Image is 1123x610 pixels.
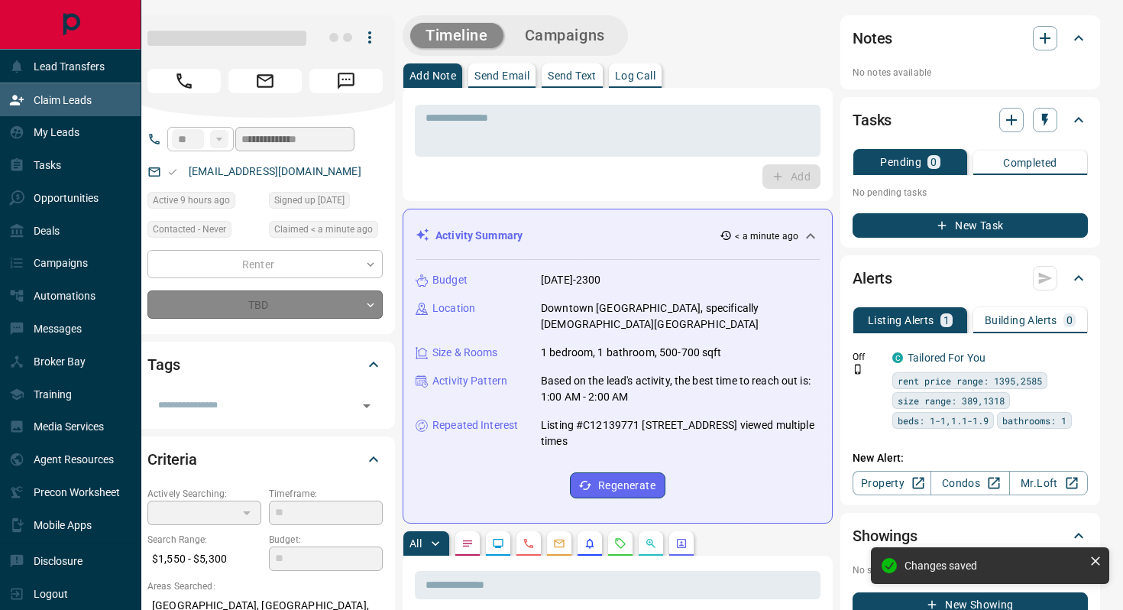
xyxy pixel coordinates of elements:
[269,192,383,213] div: Tue Jul 04 2023
[553,537,565,550] svg: Emails
[675,537,688,550] svg: Agent Actions
[548,70,597,81] p: Send Text
[228,69,302,93] span: Email
[147,290,383,319] div: TBD
[167,167,178,177] svg: Email Valid
[309,69,383,93] span: Message
[898,373,1042,388] span: rent price range: 1395,2585
[147,547,261,572] p: $1,550 - $5,300
[898,393,1005,408] span: size range: 389,1318
[147,487,261,501] p: Actively Searching:
[570,472,665,498] button: Regenerate
[985,315,1057,326] p: Building Alerts
[853,450,1088,466] p: New Alert:
[274,222,373,237] span: Claimed < a minute ago
[269,221,383,242] div: Mon Aug 18 2025
[409,538,422,549] p: All
[930,157,937,167] p: 0
[735,229,798,243] p: < a minute ago
[853,266,892,290] h2: Alerts
[584,537,596,550] svg: Listing Alerts
[432,373,507,389] p: Activity Pattern
[432,300,475,316] p: Location
[147,352,180,377] h2: Tags
[645,537,657,550] svg: Opportunities
[474,70,529,81] p: Send Email
[432,417,518,433] p: Repeated Interest
[147,192,261,213] div: Mon Aug 18 2025
[410,23,503,48] button: Timeline
[930,471,1009,495] a: Condos
[853,364,863,375] svg: Push Notification Only
[614,537,626,550] svg: Requests
[853,518,1088,554] div: Showings
[1066,315,1073,326] p: 0
[853,260,1088,297] div: Alerts
[269,533,383,547] p: Budget:
[908,352,985,364] a: Tailored For You
[541,373,820,405] p: Based on the lead's activity, the best time to reach out is: 1:00 AM - 2:00 AM
[853,181,1088,204] p: No pending tasks
[356,395,377,417] button: Open
[147,533,261,547] p: Search Range:
[541,272,600,288] p: [DATE]-2300
[1002,413,1066,428] span: bathrooms: 1
[905,560,1083,572] div: Changes saved
[523,537,535,550] svg: Calls
[510,23,620,48] button: Campaigns
[274,193,345,208] span: Signed up [DATE]
[943,315,950,326] p: 1
[189,165,361,177] a: [EMAIL_ADDRESS][DOMAIN_NAME]
[1003,157,1057,168] p: Completed
[541,345,722,361] p: 1 bedroom, 1 bathroom, 500-700 sqft
[541,417,820,449] p: Listing #C12139771 [STREET_ADDRESS] viewed multiple times
[853,213,1088,238] button: New Task
[147,69,221,93] span: Call
[898,413,989,428] span: beds: 1-1,1.1-1.9
[147,579,383,593] p: Areas Searched:
[853,26,892,50] h2: Notes
[269,487,383,501] p: Timeframe:
[435,228,523,244] p: Activity Summary
[541,300,820,333] p: Downtown [GEOGRAPHIC_DATA], specifically [DEMOGRAPHIC_DATA][GEOGRAPHIC_DATA]
[147,447,197,472] h2: Criteria
[868,315,934,326] p: Listing Alerts
[853,66,1088,79] p: No notes available
[892,352,903,363] div: condos.ca
[615,70,655,81] p: Log Call
[461,537,474,550] svg: Notes
[153,193,230,208] span: Active 9 hours ago
[880,157,921,167] p: Pending
[853,102,1088,138] div: Tasks
[853,563,1088,577] p: No showings booked
[432,272,468,288] p: Budget
[432,345,498,361] p: Size & Rooms
[147,250,383,278] div: Renter
[147,441,383,478] div: Criteria
[147,346,383,383] div: Tags
[853,524,917,548] h2: Showings
[409,70,456,81] p: Add Note
[153,222,226,237] span: Contacted - Never
[492,537,504,550] svg: Lead Browsing Activity
[853,350,883,364] p: Off
[853,20,1088,57] div: Notes
[853,108,892,132] h2: Tasks
[416,222,820,250] div: Activity Summary< a minute ago
[1009,471,1088,495] a: Mr.Loft
[853,471,931,495] a: Property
